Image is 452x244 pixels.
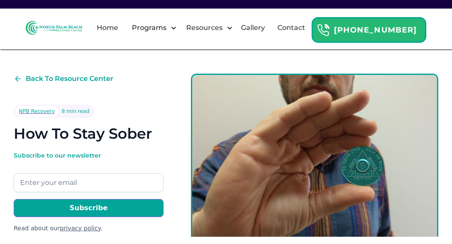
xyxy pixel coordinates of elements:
a: Gallery [236,14,270,42]
div: NPB Recovery [19,107,55,116]
a: Back To Resource Center [14,74,113,84]
div: Subscribe to our newsletter [14,151,164,160]
div: Read about our . [14,224,164,233]
div: 8 min read [62,107,89,116]
a: Contact [272,14,310,42]
input: Subscribe [14,199,164,217]
div: Resources [184,23,225,33]
a: privacy policy [60,225,101,232]
a: Header Calendar Icons[PHONE_NUMBER] [312,13,426,43]
div: Programs [130,23,169,33]
input: Enter your email [14,173,164,192]
div: Resources [179,14,235,42]
div: Programs [125,14,179,42]
h1: How To Stay Sober [14,125,152,143]
strong: [PHONE_NUMBER] [334,25,417,35]
form: Email Form [14,151,164,233]
a: NPB Recovery [15,106,58,116]
div: Back To Resource Center [26,74,113,84]
img: Header Calendar Icons [317,24,330,37]
a: Home [92,14,123,42]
